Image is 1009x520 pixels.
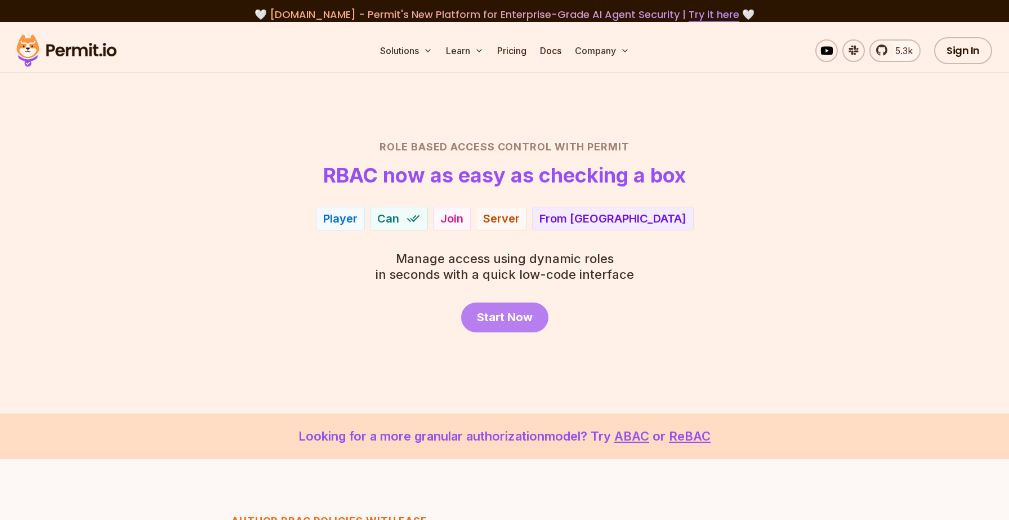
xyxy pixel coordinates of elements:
a: Sign In [934,37,992,64]
span: Manage access using dynamic roles [376,251,634,266]
div: From [GEOGRAPHIC_DATA] [539,211,686,226]
a: Docs [535,39,566,62]
div: Server [483,211,520,226]
a: 5.3k [869,39,921,62]
p: Looking for a more granular authorization model? Try or [27,427,982,446]
a: Pricing [493,39,531,62]
span: Can [377,211,399,226]
img: Permit logo [11,32,122,70]
span: with Permit [555,139,629,155]
a: ABAC [614,429,649,443]
a: Start Now [461,303,548,332]
span: 5.3k [889,44,913,57]
div: Join [440,211,463,226]
button: Solutions [376,39,437,62]
h2: Role Based Access Control [110,139,899,155]
a: Try it here [689,7,739,22]
span: Start Now [477,309,533,325]
div: 🤍 🤍 [27,7,982,23]
span: [DOMAIN_NAME] - Permit's New Platform for Enterprise-Grade AI Agent Security | [270,7,739,21]
h1: RBAC now as easy as checking a box [323,164,686,186]
p: in seconds with a quick low-code interface [376,251,634,282]
a: ReBAC [669,429,711,443]
button: Company [570,39,634,62]
div: Player [323,211,358,226]
button: Learn [441,39,488,62]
